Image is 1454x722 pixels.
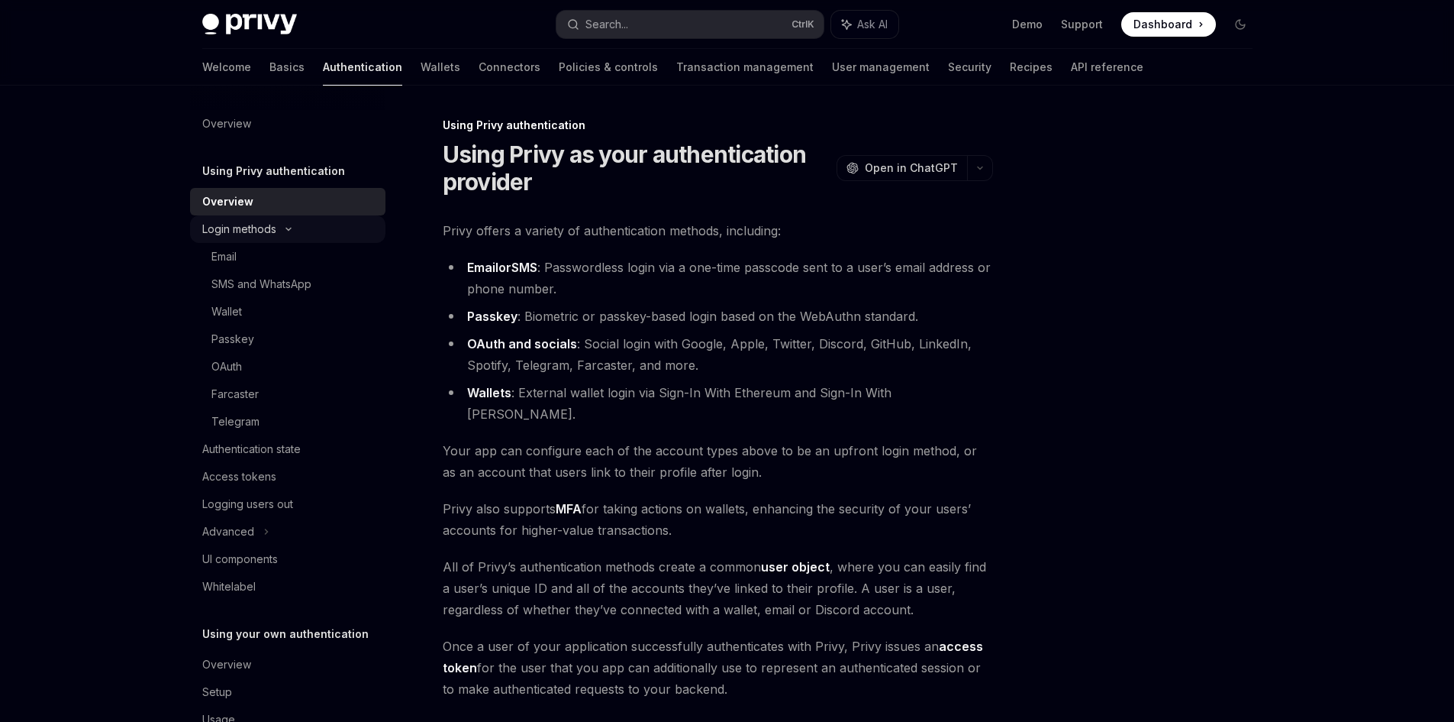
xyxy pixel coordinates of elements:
[211,248,237,266] div: Email
[511,260,537,276] a: SMS
[190,353,385,380] a: OAuth
[467,260,537,276] strong: or
[676,49,814,86] a: Transaction management
[857,17,888,32] span: Ask AI
[443,118,993,133] div: Using Privy authentication
[467,309,517,325] a: Passkey
[202,523,254,541] div: Advanced
[865,160,958,176] span: Open in ChatGPT
[190,491,385,518] a: Logging users out
[421,49,460,86] a: Wallets
[269,49,305,86] a: Basics
[202,625,369,643] h5: Using your own authentication
[1071,49,1143,86] a: API reference
[202,683,232,701] div: Setup
[202,115,251,133] div: Overview
[202,162,345,180] h5: Using Privy authentication
[190,380,385,408] a: Farcaster
[832,49,930,86] a: User management
[202,14,297,35] img: dark logo
[323,49,402,86] a: Authentication
[202,495,293,513] div: Logging users out
[443,141,830,196] h1: Using Privy as your authentication provider
[190,651,385,678] a: Overview
[443,440,993,483] span: Your app can configure each of the account types above to be an upfront login method, or as an ac...
[202,656,251,674] div: Overview
[202,220,276,238] div: Login methods
[791,18,814,31] span: Ctrl K
[202,440,301,458] div: Authentication state
[556,11,824,38] button: Search...CtrlK
[837,155,967,181] button: Open in ChatGPT
[1012,17,1043,32] a: Demo
[202,468,276,486] div: Access tokens
[585,15,628,34] div: Search...
[211,303,242,321] div: Wallet
[202,193,253,211] div: Overview
[202,49,251,86] a: Welcome
[443,382,993,425] li: : External wallet login via Sign-In With Ethereum and Sign-In With [PERSON_NAME].
[761,559,830,575] a: user object
[190,435,385,463] a: Authentication state
[1228,12,1253,37] button: Toggle dark mode
[190,678,385,706] a: Setup
[1121,12,1216,37] a: Dashboard
[443,636,993,700] span: Once a user of your application successfully authenticates with Privy, Privy issues an for the us...
[443,556,993,620] span: All of Privy’s authentication methods create a common , where you can easily find a user’s unique...
[211,385,259,403] div: Farcaster
[190,546,385,573] a: UI components
[559,49,658,86] a: Policies & controls
[556,501,582,517] a: MFA
[479,49,540,86] a: Connectors
[1061,17,1103,32] a: Support
[443,220,993,241] span: Privy offers a variety of authentication methods, including:
[190,573,385,601] a: Whitelabel
[467,260,498,276] a: Email
[190,408,385,435] a: Telegram
[443,498,993,541] span: Privy also supports for taking actions on wallets, enhancing the security of your users’ accounts...
[190,243,385,270] a: Email
[831,11,898,38] button: Ask AI
[211,358,242,376] div: OAuth
[190,110,385,138] a: Overview
[467,385,511,401] a: Wallets
[190,298,385,325] a: Wallet
[1133,17,1192,32] span: Dashboard
[190,325,385,353] a: Passkey
[443,306,993,327] li: : Biometric or passkey-based login based on the WebAuthn standard.
[202,578,256,596] div: Whitelabel
[211,413,260,431] div: Telegram
[211,330,254,348] div: Passkey
[1010,49,1053,86] a: Recipes
[190,188,385,215] a: Overview
[948,49,991,86] a: Security
[443,333,993,376] li: : Social login with Google, Apple, Twitter, Discord, GitHub, LinkedIn, Spotify, Telegram, Farcast...
[190,463,385,491] a: Access tokens
[190,270,385,298] a: SMS and WhatsApp
[211,275,311,293] div: SMS and WhatsApp
[443,257,993,299] li: : Passwordless login via a one-time passcode sent to a user’s email address or phone number.
[467,336,577,352] a: OAuth and socials
[202,550,278,568] div: UI components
